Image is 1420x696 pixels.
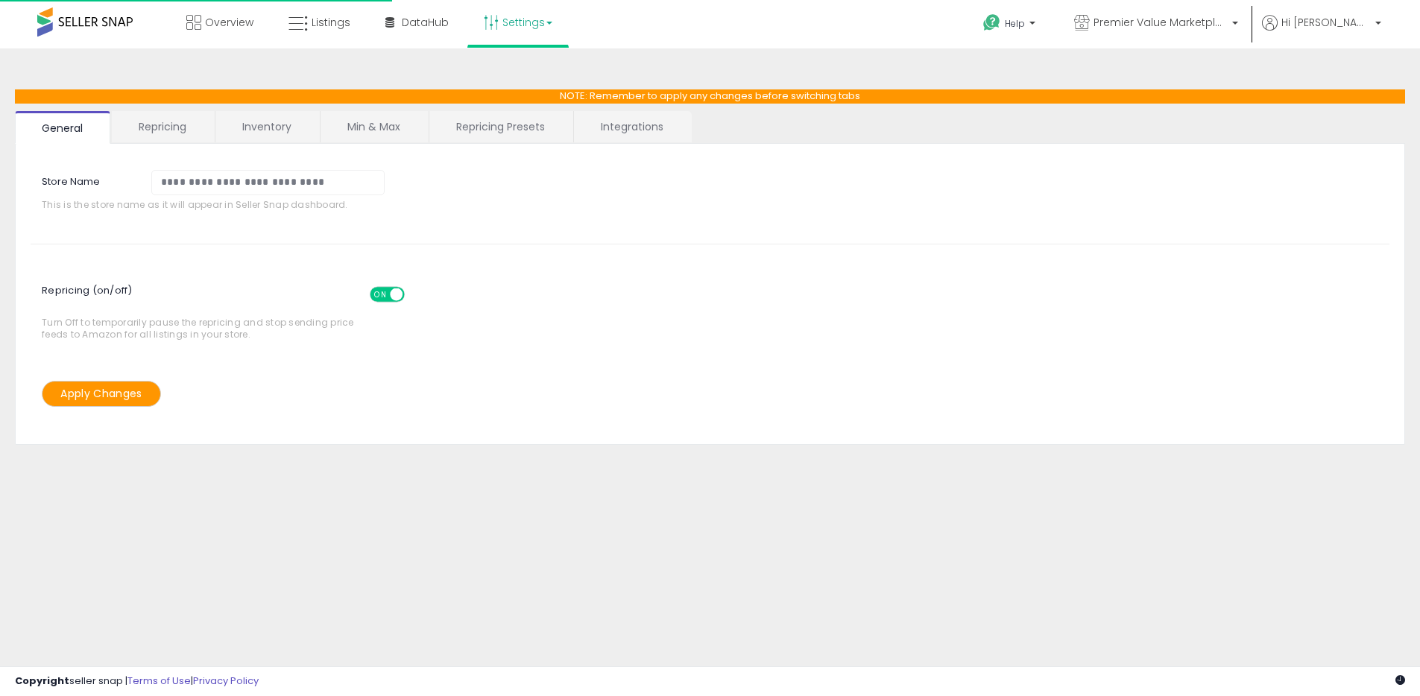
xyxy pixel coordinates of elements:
a: Inventory [215,111,318,142]
span: OFF [403,288,426,301]
a: Privacy Policy [193,674,259,688]
span: Help [1005,17,1025,30]
span: ON [371,288,390,301]
span: Turn Off to temporarily pause the repricing and stop sending price feeds to Amazon for all listin... [42,279,362,340]
span: Hi [PERSON_NAME] [1281,15,1371,30]
span: Listings [312,15,350,30]
i: Get Help [982,13,1001,32]
a: General [15,111,110,144]
button: Apply Changes [42,381,161,407]
span: This is the store name as it will appear in Seller Snap dashboard. [42,199,395,210]
a: Repricing Presets [429,111,572,142]
strong: Copyright [15,674,69,688]
p: NOTE: Remember to apply any changes before switching tabs [15,89,1405,104]
a: Hi [PERSON_NAME] [1262,15,1381,48]
span: Overview [205,15,253,30]
a: Integrations [574,111,690,142]
span: Premier Value Marketplace LLC [1094,15,1228,30]
a: Repricing [112,111,213,142]
a: Terms of Use [127,674,191,688]
label: Store Name [31,170,140,189]
div: seller snap | | [15,674,259,689]
a: Min & Max [321,111,427,142]
span: Repricing (on/off) [42,276,418,317]
span: DataHub [402,15,449,30]
a: Help [971,2,1050,48]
